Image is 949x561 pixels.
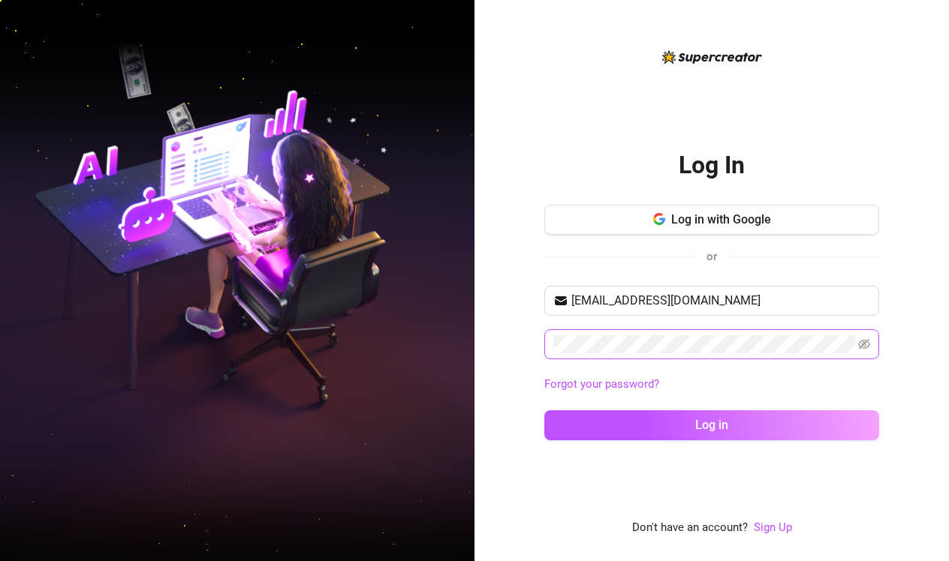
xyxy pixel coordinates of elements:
[544,377,659,391] a: Forgot your password?
[754,519,792,537] a: Sign Up
[706,250,717,263] span: or
[671,212,771,226] span: Log in with Google
[695,418,728,432] span: Log in
[754,520,792,534] a: Sign Up
[544,205,879,235] button: Log in with Google
[544,376,879,394] a: Forgot your password?
[544,410,879,440] button: Log in
[571,292,870,310] input: Your email
[632,519,748,537] span: Don't have an account?
[858,338,870,350] span: eye-invisible
[679,150,745,181] h2: Log In
[662,50,762,64] img: logo-BBDzfeDw.svg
